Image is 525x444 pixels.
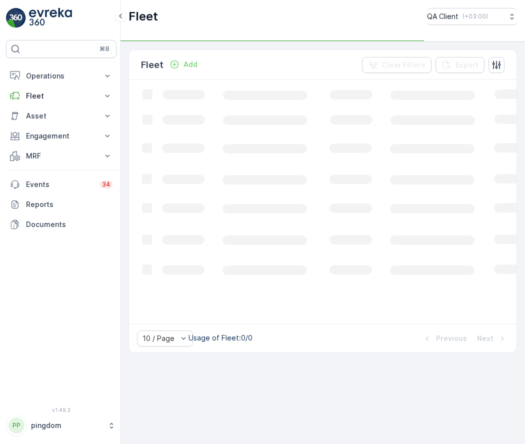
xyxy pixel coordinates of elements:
[476,332,508,344] button: Next
[436,333,467,343] p: Previous
[427,11,458,21] p: QA Client
[26,111,96,121] p: Asset
[362,57,431,73] button: Clear Filters
[26,91,96,101] p: Fleet
[6,174,116,194] a: Events34
[141,58,163,72] p: Fleet
[6,194,116,214] a: Reports
[6,407,116,413] span: v 1.49.3
[421,332,468,344] button: Previous
[6,106,116,126] button: Asset
[26,71,96,81] p: Operations
[6,86,116,106] button: Fleet
[183,59,197,69] p: Add
[6,126,116,146] button: Engagement
[6,415,116,436] button: PPpingdom
[26,199,112,209] p: Reports
[8,417,24,433] div: PP
[128,8,158,24] p: Fleet
[26,219,112,229] p: Documents
[165,58,201,70] button: Add
[6,8,26,28] img: logo
[99,45,109,53] p: ⌘B
[29,8,72,28] img: logo_light-DOdMpM7g.png
[26,131,96,141] p: Engagement
[382,60,425,70] p: Clear Filters
[6,66,116,86] button: Operations
[26,179,94,189] p: Events
[477,333,493,343] p: Next
[188,333,252,343] p: Usage of Fleet : 0/0
[435,57,484,73] button: Export
[462,12,488,20] p: ( +03:00 )
[31,420,102,430] p: pingdom
[427,8,517,25] button: QA Client(+03:00)
[26,151,96,161] p: MRF
[102,180,110,188] p: 34
[6,146,116,166] button: MRF
[6,214,116,234] a: Documents
[455,60,478,70] p: Export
